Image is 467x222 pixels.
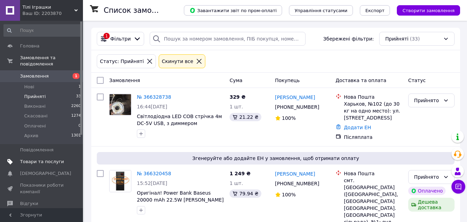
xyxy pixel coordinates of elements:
[336,78,386,83] span: Доставка та оплата
[137,180,167,186] span: 15:52[DATE]
[100,155,452,162] span: Згенеруйте або додайте ЕН у замовлення, щоб отримати оплату
[78,123,81,129] span: 0
[150,32,306,46] input: Пошук за номером замовлення, ПІБ покупця, номером телефону, Email, номером накладної
[20,201,38,207] span: Відгуки
[385,35,408,42] span: Прийняті
[323,35,374,42] span: Збережені фільтри:
[24,103,46,109] span: Виконані
[73,73,80,79] span: 1
[360,5,390,16] button: Експорт
[397,5,460,16] button: Створити замовлення
[137,114,222,133] a: Світлодіодна LED COB стрічка 4м DC-5V USB, з диммером Нейтральний
[24,123,46,129] span: Оплачені
[24,94,46,100] span: Прийняті
[414,97,440,104] div: Прийнято
[282,115,296,121] span: 100%
[414,173,440,181] div: Прийнято
[99,57,145,65] div: Статус: Прийняті
[20,182,64,195] span: Показники роботи компанії
[109,94,131,116] a: Фото товару
[390,7,460,13] a: Створити замовлення
[137,171,171,176] a: № 366320458
[137,190,224,210] a: Оригінал! Power Bank Baseus 20000 mAh 22.5W [PERSON_NAME] Digital Display Black
[275,181,319,186] span: [PHONE_NUMBER]
[344,125,371,130] a: Додати ЕН
[110,170,131,192] img: Фото товару
[76,94,81,100] span: 33
[20,170,71,177] span: [DEMOGRAPHIC_DATA]
[110,94,131,115] img: Фото товару
[289,5,353,16] button: Управління статусами
[282,192,296,197] span: 100%
[20,147,54,153] span: Повідомлення
[137,94,171,100] a: № 366328738
[24,84,34,90] span: Нові
[295,8,347,13] span: Управління статусами
[71,133,81,139] span: 1301
[230,189,261,198] div: 79.94 ₴
[408,198,455,212] div: Дешева доставка
[230,94,245,100] span: 329 ₴
[184,5,282,16] button: Завантажити звіт по пром-оплаті
[3,24,82,37] input: Пошук
[275,78,300,83] span: Покупець
[230,78,242,83] span: Cума
[402,8,455,13] span: Створити замовлення
[344,134,403,141] div: Післяплата
[230,180,243,186] span: 1 шт.
[71,103,81,109] span: 2260
[365,8,385,13] span: Експорт
[344,100,403,121] div: Харьков, №102 (до 30 кг на одно место): ул. [STREET_ADDRESS]
[109,170,131,192] a: Фото товару
[109,78,140,83] span: Замовлення
[137,104,167,109] span: 16:44[DATE]
[230,171,251,176] span: 1 249 ₴
[408,187,446,195] div: Оплачено
[451,180,465,194] button: Чат з покупцем
[22,4,74,10] span: Тілі Іграшки
[20,43,39,49] span: Головна
[24,133,38,139] span: Архив
[344,170,403,177] div: Нова Пошта
[275,94,315,101] a: [PERSON_NAME]
[344,94,403,100] div: Нова Пошта
[20,55,83,67] span: Замовлення та повідомлення
[275,170,315,177] a: [PERSON_NAME]
[189,7,277,14] span: Завантажити звіт по пром-оплаті
[104,6,174,15] h1: Список замовлень
[410,36,420,42] span: (33)
[20,159,64,165] span: Товари та послуги
[78,84,81,90] span: 1
[160,57,195,65] div: Cкинути все
[110,35,131,42] span: Фільтри
[20,73,49,79] span: Замовлення
[230,104,243,109] span: 1 шт.
[408,78,426,83] span: Статус
[71,113,81,119] span: 1274
[24,113,48,119] span: Скасовані
[275,104,319,110] span: [PHONE_NUMBER]
[230,113,261,121] div: 21.22 ₴
[22,10,83,17] div: Ваш ID: 2203870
